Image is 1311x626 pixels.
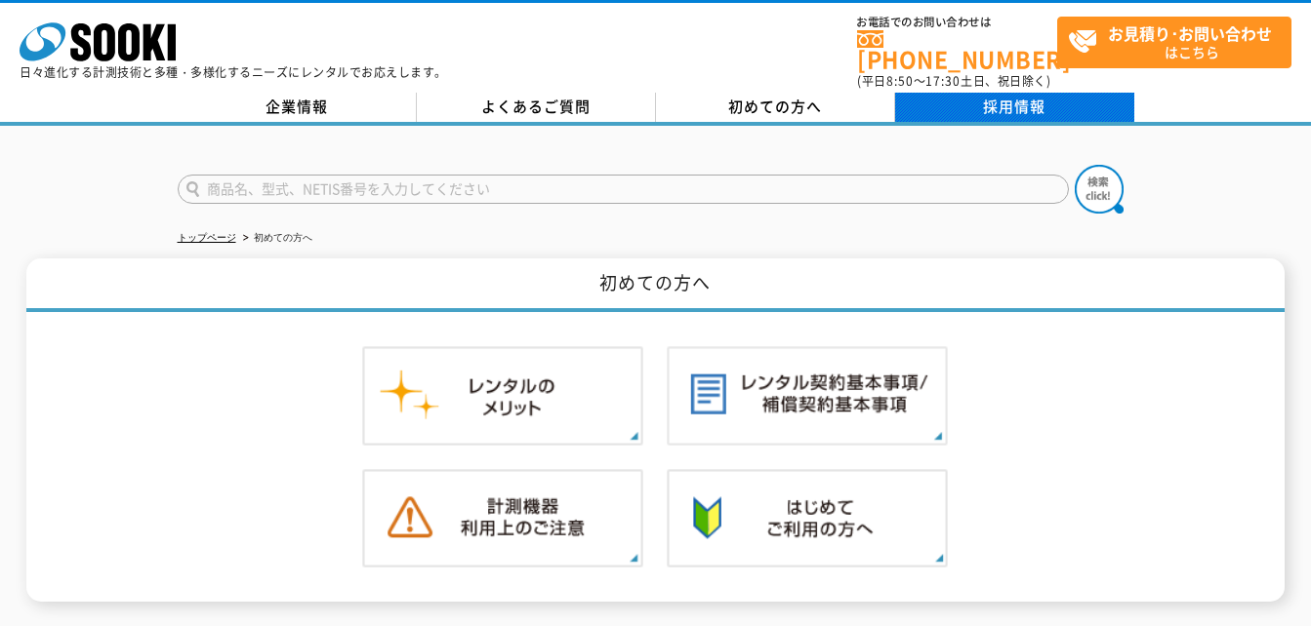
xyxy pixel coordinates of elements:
img: 計測機器ご利用上のご注意 [362,469,643,568]
img: 初めての方へ [667,469,948,568]
img: レンタル契約基本事項／補償契約基本事項 [667,346,948,446]
span: (平日 ～ 土日、祝日除く) [857,72,1050,90]
p: 日々進化する計測技術と多種・多様化するニーズにレンタルでお応えします。 [20,66,447,78]
a: トップページ [178,232,236,243]
a: [PHONE_NUMBER] [857,30,1057,70]
span: 17:30 [925,72,961,90]
strong: お見積り･お問い合わせ [1108,21,1272,45]
a: よくあるご質問 [417,93,656,122]
span: 初めての方へ [728,96,822,117]
img: btn_search.png [1075,165,1124,214]
a: 企業情報 [178,93,417,122]
span: はこちら [1068,18,1291,66]
input: 商品名、型式、NETIS番号を入力してください [178,175,1069,204]
a: お見積り･お問い合わせはこちら [1057,17,1291,68]
li: 初めての方へ [239,228,312,249]
span: お電話でのお問い合わせは [857,17,1057,28]
img: レンタルのメリット [362,346,643,446]
h1: 初めての方へ [26,258,1285,312]
a: 採用情報 [895,93,1134,122]
a: 初めての方へ [656,93,895,122]
span: 8:50 [886,72,914,90]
